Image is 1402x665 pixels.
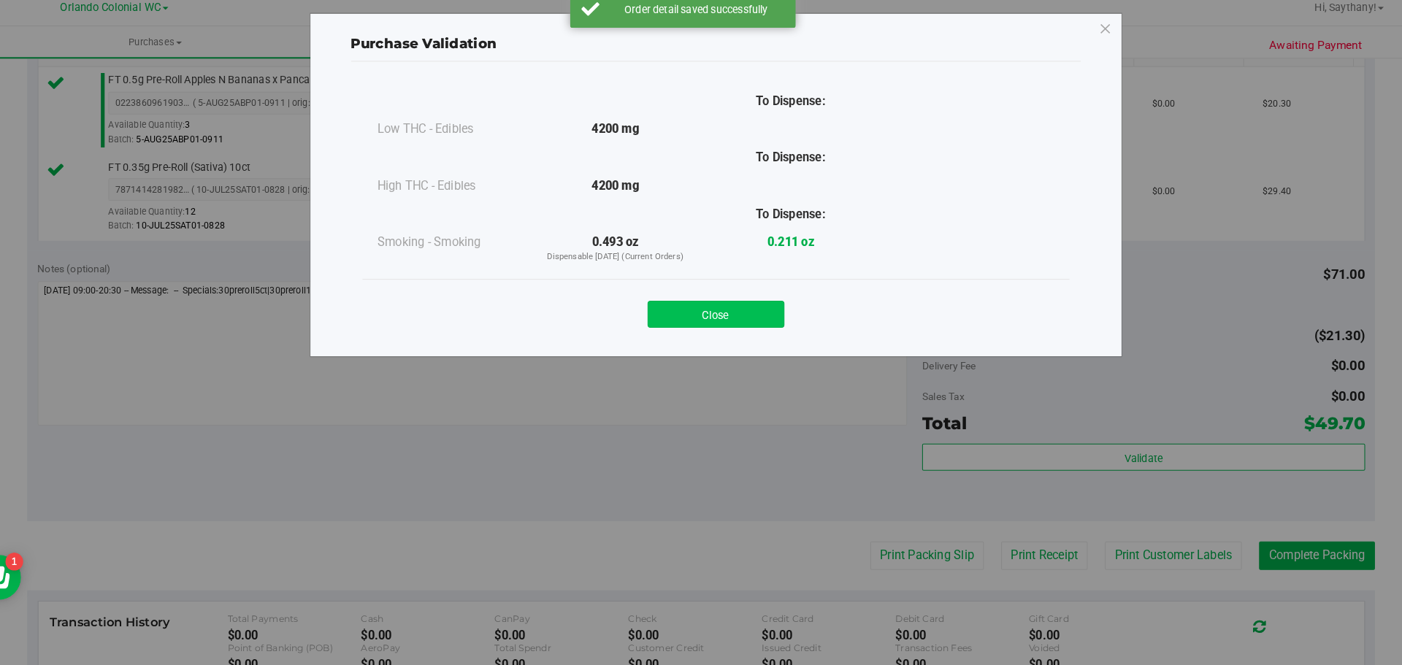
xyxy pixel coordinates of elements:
div: 4200 mg [551,126,721,144]
strong: 0.211 oz [783,237,828,251]
iframe: Resource center unread badge [43,546,61,564]
div: To Dispense: [721,154,891,172]
div: Order detail saved successfully [628,11,800,26]
div: To Dispense: [721,99,891,117]
p: Dispensable [DATE] (Current Orders) [551,253,721,266]
div: 0.493 oz [551,236,721,266]
span: Purchase Validation [379,44,521,60]
div: Low THC - Edibles [405,126,551,144]
div: To Dispense: [721,209,891,226]
div: 4200 mg [551,181,721,199]
iframe: Resource center [15,548,58,592]
button: Close [667,301,800,328]
div: Smoking - Smoking [405,236,551,253]
div: High THC - Edibles [405,181,551,199]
